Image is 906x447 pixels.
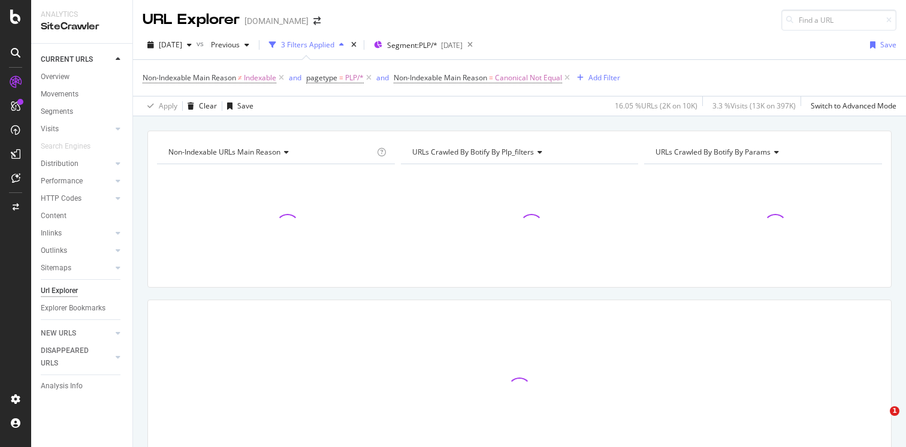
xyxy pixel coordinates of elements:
[41,88,124,101] a: Movements
[806,96,896,116] button: Switch to Advanced Mode
[712,101,796,111] div: 3.3 % Visits ( 13K on 397K )
[41,158,112,170] a: Distribution
[41,123,112,135] a: Visits
[41,210,124,222] a: Content
[41,285,78,297] div: Url Explorer
[159,40,182,50] span: 2025 Oct. 5th
[41,71,70,83] div: Overview
[41,380,83,392] div: Analysis Info
[183,96,217,116] button: Clear
[206,35,254,55] button: Previous
[588,73,620,83] div: Add Filter
[289,72,301,83] button: and
[159,101,177,111] div: Apply
[387,40,437,50] span: Segment: PLP/*
[41,302,105,315] div: Explorer Bookmarks
[143,96,177,116] button: Apply
[143,10,240,30] div: URL Explorer
[369,35,463,55] button: Segment:PLP/*[DATE]
[244,15,309,27] div: [DOMAIN_NAME]
[41,302,124,315] a: Explorer Bookmarks
[41,123,59,135] div: Visits
[244,70,276,86] span: Indexable
[412,147,534,157] span: URLs Crawled By Botify By plp_filters
[41,53,93,66] div: CURRENT URLS
[495,70,562,86] span: Canonical Not Equal
[41,175,112,188] a: Performance
[41,71,124,83] a: Overview
[222,96,253,116] button: Save
[349,39,359,51] div: times
[41,345,101,370] div: DISAPPEARED URLS
[41,327,76,340] div: NEW URLS
[880,40,896,50] div: Save
[41,175,83,188] div: Performance
[781,10,896,31] input: Find a URL
[313,17,321,25] div: arrow-right-arrow-left
[489,73,493,83] span: =
[166,143,375,162] h4: Non-Indexable URLs Main Reason
[41,192,81,205] div: HTTP Codes
[865,406,894,435] iframe: Intercom live chat
[264,35,349,55] button: 3 Filters Applied
[237,101,253,111] div: Save
[41,244,112,257] a: Outlinks
[653,143,871,162] h4: URLs Crawled By Botify By params
[394,73,487,83] span: Non-Indexable Main Reason
[890,406,899,416] span: 1
[441,40,463,50] div: [DATE]
[41,227,112,240] a: Inlinks
[306,73,337,83] span: pagetype
[41,140,102,153] a: Search Engines
[572,71,620,85] button: Add Filter
[41,158,78,170] div: Distribution
[811,101,896,111] div: Switch to Advanced Mode
[41,262,71,274] div: Sitemaps
[339,73,343,83] span: =
[238,73,242,83] span: ≠
[197,38,206,49] span: vs
[41,380,124,392] a: Analysis Info
[41,262,112,274] a: Sitemaps
[41,244,67,257] div: Outlinks
[41,10,123,20] div: Analytics
[41,327,112,340] a: NEW URLS
[345,70,364,86] span: PLP/*
[41,345,112,370] a: DISAPPEARED URLS
[41,227,62,240] div: Inlinks
[41,88,78,101] div: Movements
[41,210,67,222] div: Content
[143,73,236,83] span: Non-Indexable Main Reason
[656,147,771,157] span: URLs Crawled By Botify By params
[865,35,896,55] button: Save
[376,72,389,83] button: and
[410,143,628,162] h4: URLs Crawled By Botify By plp_filters
[41,20,123,34] div: SiteCrawler
[41,105,73,118] div: Segments
[41,53,112,66] a: CURRENT URLS
[199,101,217,111] div: Clear
[41,105,124,118] a: Segments
[168,147,280,157] span: Non-Indexable URLs Main Reason
[41,192,112,205] a: HTTP Codes
[206,40,240,50] span: Previous
[41,140,90,153] div: Search Engines
[143,35,197,55] button: [DATE]
[281,40,334,50] div: 3 Filters Applied
[41,285,124,297] a: Url Explorer
[615,101,697,111] div: 16.05 % URLs ( 2K on 10K )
